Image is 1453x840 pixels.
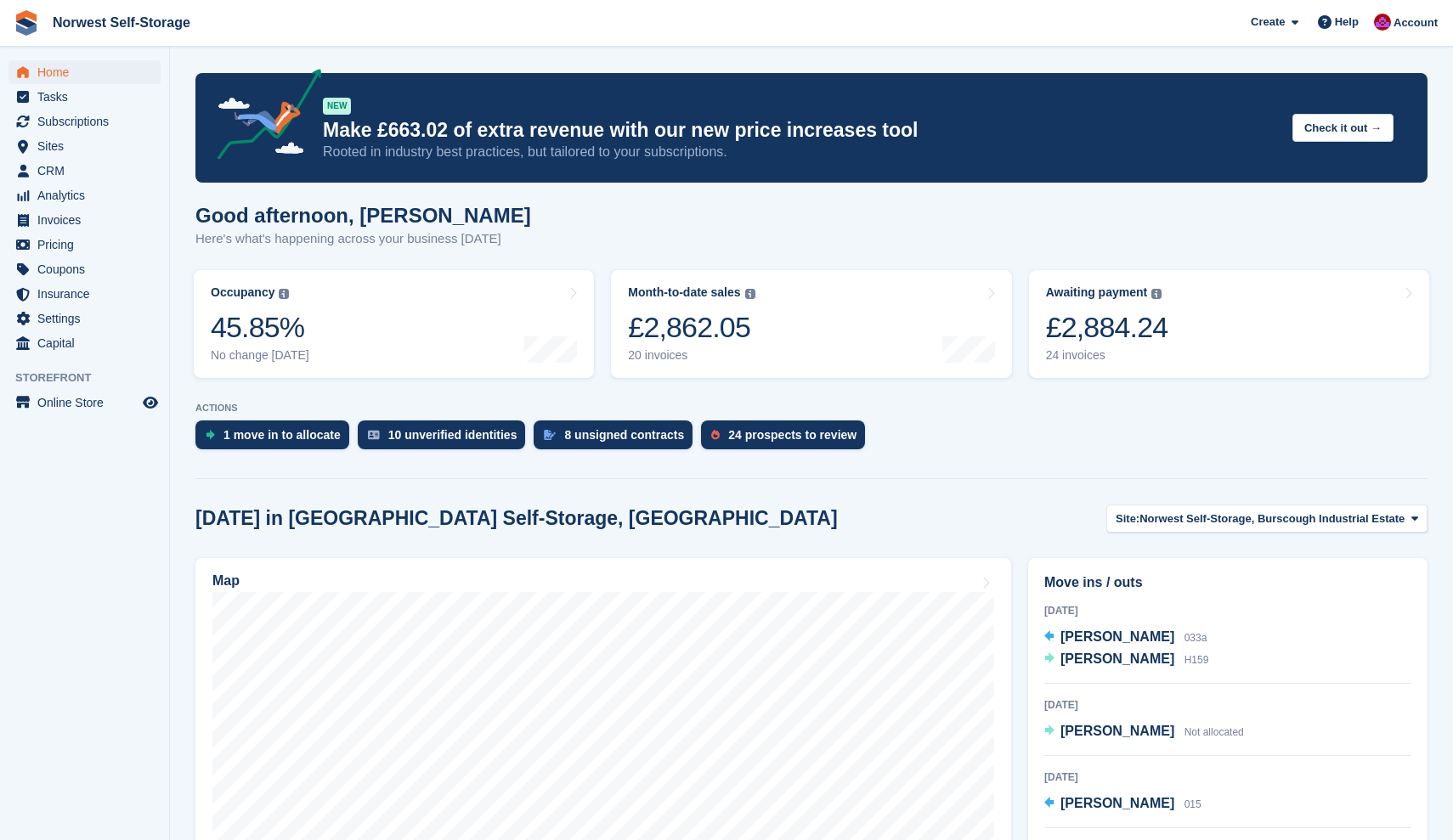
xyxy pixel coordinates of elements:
[195,204,531,227] h1: Good afternoon, [PERSON_NAME]
[1044,572,1411,593] h2: Move ins / outs
[8,208,161,232] a: menu
[323,143,1279,161] p: Rooted in industry best practices, but tailored to your subscriptions.
[140,392,161,413] a: Preview store
[37,282,139,306] span: Insurance
[8,159,161,183] a: menu
[1044,793,1201,815] a: [PERSON_NAME] 015
[1060,796,1174,810] span: [PERSON_NAME]
[711,430,720,440] img: prospect-51fa495bee0391a8d652442698ab0144808aea92771e9ea1ae160a38d050c398.svg
[1044,770,1411,785] div: [DATE]
[37,307,139,330] span: Settings
[1044,627,1207,649] a: [PERSON_NAME] 033a
[1046,348,1168,363] div: 24 invoices
[1060,724,1174,738] span: [PERSON_NAME]
[14,10,39,36] img: stora-icon-8386f47178a22dfd0bd8f6a31ec36ba5ce8667c1dd55bd0f319d3a0aa187defe.svg
[37,257,139,281] span: Coupons
[611,270,1011,378] a: Month-to-date sales £2,862.05 20 invoices
[1060,651,1174,666] span: [PERSON_NAME]
[195,229,531,249] p: Here's what's happening across your business [DATE]
[203,69,322,166] img: price-adjustments-announcement-icon-8257ccfd72463d97f412b2fc003d46551f7dbcb40ab6d574587a9cd5c0d94...
[8,257,161,281] a: menu
[37,85,139,109] span: Tasks
[206,430,215,440] img: move_ins_to_allocate_icon-fdf77a2bb77ea45bf5b3d319d69a93e2d87916cf1d5bf7949dd705db3b84f3ca.svg
[194,270,594,378] a: Occupancy 45.85% No change [DATE]
[1046,310,1168,345] div: £2,884.24
[37,208,139,232] span: Invoices
[628,310,755,345] div: £2,862.05
[212,573,240,589] h2: Map
[534,420,701,458] a: 8 unsigned contracts
[628,348,755,363] div: 20 invoices
[701,420,873,458] a: 24 prospects to review
[37,183,139,207] span: Analytics
[728,428,857,442] div: 24 prospects to review
[8,110,161,133] a: menu
[1106,505,1428,533] button: Site: Norwest Self-Storage, Burscough Industrial Estate
[37,110,139,133] span: Subscriptions
[1046,285,1148,300] div: Awaiting payment
[1044,649,1208,671] a: [PERSON_NAME] H159
[323,118,1279,143] p: Make £663.02 of extra revenue with our new price increases tool
[37,233,139,257] span: Pricing
[1044,603,1411,618] div: [DATE]
[358,420,534,458] a: 10 unverified identities
[195,507,838,530] h2: [DATE] in [GEOGRAPHIC_DATA] Self-Storage, [GEOGRAPHIC_DATA]
[8,307,161,330] a: menu
[1184,726,1244,738] span: Not allocated
[1116,510,1139,527] span: Site:
[8,391,161,414] a: menu
[1029,270,1429,378] a: Awaiting payment £2,884.24 24 invoices
[37,391,139,414] span: Online Store
[279,289,289,299] img: icon-info-grey-7440780725fd019a000dd9b08b2336e03edf1995a4989e88bcd33f0948082b44.svg
[1251,14,1285,31] span: Create
[745,289,755,299] img: icon-info-grey-7440780725fd019a000dd9b08b2336e03edf1995a4989e88bcd33f0948082b44.svg
[8,331,161,355] a: menu
[8,233,161,257] a: menu
[1374,14,1391,31] img: Daniel Grensinger
[1060,629,1174,644] span: [PERSON_NAME]
[1139,510,1405,527] span: Norwest Self-Storage, Burscough Industrial Estate
[37,60,139,84] span: Home
[1335,14,1359,31] span: Help
[564,428,684,442] div: 8 unsigned contracts
[37,134,139,158] span: Sites
[1184,654,1209,666] span: H159
[211,310,309,345] div: 45.85%
[195,420,358,458] a: 1 move in to allocate
[211,348,309,363] div: No change [DATE]
[37,159,139,183] span: CRM
[368,430,380,440] img: verify_identity-adf6edd0f0f0b5bbfe63781bf79b02c33cf7c696d77639b501bdc392416b5a36.svg
[388,428,517,442] div: 10 unverified identities
[1044,721,1244,743] a: [PERSON_NAME] Not allocated
[544,430,556,440] img: contract_signature_icon-13c848040528278c33f63329250d36e43548de30e8caae1d1a13099fd9432cc5.svg
[15,369,169,386] span: Storefront
[223,428,341,442] div: 1 move in to allocate
[628,285,740,300] div: Month-to-date sales
[1394,14,1438,31] span: Account
[8,134,161,158] a: menu
[1044,697,1411,713] div: [DATE]
[1151,289,1162,299] img: icon-info-grey-7440780725fd019a000dd9b08b2336e03edf1995a4989e88bcd33f0948082b44.svg
[195,403,1428,414] p: ACTIONS
[8,85,161,109] a: menu
[1184,798,1201,810] span: 015
[8,60,161,84] a: menu
[46,8,197,37] a: Norwest Self-Storage
[8,282,161,306] a: menu
[211,285,274,300] div: Occupancy
[323,98,351,115] div: NEW
[37,331,139,355] span: Capital
[1292,114,1394,142] button: Check it out →
[1184,632,1207,644] span: 033a
[8,183,161,207] a: menu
